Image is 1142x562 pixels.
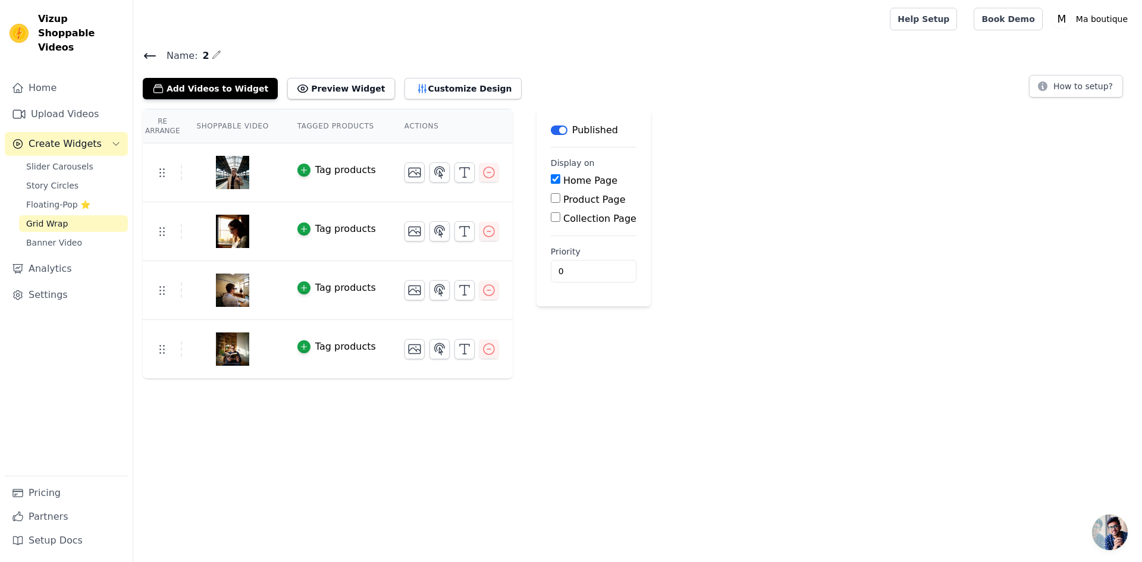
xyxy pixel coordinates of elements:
button: Change Thumbnail [404,162,425,183]
button: Tag products [297,163,376,177]
span: Story Circles [26,180,79,191]
p: Published [572,123,618,137]
a: Partners [5,505,128,529]
img: Vizup [10,24,29,43]
button: Tag products [297,340,376,354]
p: Ma boutique [1071,8,1132,30]
button: Add Videos to Widget [143,78,278,99]
a: Setup Docs [5,529,128,552]
th: Re Arrange [143,109,182,143]
span: Slider Carousels [26,161,93,172]
span: Banner Video [26,237,82,249]
div: Edit Name [212,48,221,64]
th: Tagged Products [283,109,390,143]
label: Home Page [563,175,617,186]
a: Analytics [5,257,128,281]
a: Story Circles [19,177,128,194]
span: Create Widgets [29,137,102,151]
img: tn-6b8131ec5107413fbdf1f0cb7d1f491f.png [216,203,249,260]
a: Home [5,76,128,100]
div: Tag products [315,340,376,354]
div: Tag products [315,281,376,295]
a: Slider Carousels [19,158,128,175]
button: M Ma boutique [1052,8,1132,30]
span: Name: [157,49,198,63]
th: Actions [390,109,513,143]
button: Customize Design [404,78,522,99]
button: Create Widgets [5,132,128,156]
button: Change Thumbnail [404,221,425,241]
button: Change Thumbnail [404,280,425,300]
a: Banner Video [19,234,128,251]
button: Tag products [297,281,376,295]
div: Tag products [315,163,376,177]
span: Floating-Pop ⭐ [26,199,90,211]
th: Shoppable Video [182,109,283,143]
span: Vizup Shoppable Videos [38,12,123,55]
div: Tag products [315,222,376,236]
img: tn-0759a88c8d3a4f5ea57296f7baf85322.png [216,321,249,378]
button: How to setup? [1029,75,1123,98]
a: Book Demo [974,8,1042,30]
span: 2 [198,49,209,63]
a: Floating-Pop ⭐ [19,196,128,213]
a: How to setup? [1029,83,1123,95]
legend: Display on [551,157,595,169]
button: Preview Widget [287,78,394,99]
label: Product Page [563,194,626,205]
a: Help Setup [890,8,957,30]
label: Priority [551,246,636,258]
a: Grid Wrap [19,215,128,232]
label: Collection Page [563,213,636,224]
button: Change Thumbnail [404,339,425,359]
img: tn-027f6b9849a84ad49648e22131d8b548.png [216,262,249,319]
button: Tag products [297,222,376,236]
text: M [1057,13,1066,25]
a: Pricing [5,481,128,505]
span: Grid Wrap [26,218,68,230]
a: Upload Videos [5,102,128,126]
a: Settings [5,283,128,307]
img: tn-12c67ef8373a4d3da53e6a1048dd214b.png [216,144,249,201]
a: Ouvrir le chat [1092,514,1128,550]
